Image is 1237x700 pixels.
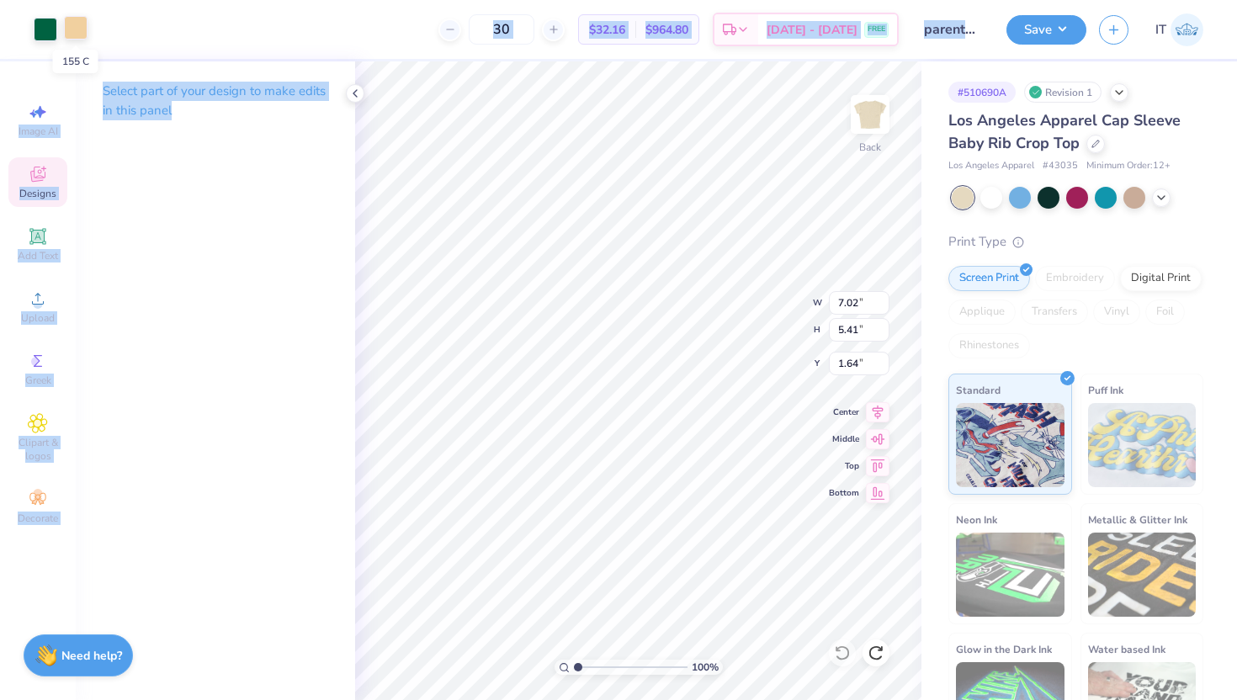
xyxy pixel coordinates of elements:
span: $32.16 [589,21,625,39]
a: IT [1155,13,1203,46]
div: Vinyl [1093,300,1140,325]
img: Puff Ink [1088,403,1197,487]
span: Image AI [19,125,58,138]
span: $964.80 [645,21,688,39]
div: Foil [1145,300,1185,325]
span: Upload [21,311,55,325]
span: Clipart & logos [8,436,67,463]
img: Standard [956,403,1064,487]
span: Glow in the Dark Ink [956,640,1052,658]
span: Standard [956,381,1001,399]
span: Los Angeles Apparel Cap Sleeve Baby Rib Crop Top [948,110,1181,153]
span: Designs [19,187,56,200]
span: Water based Ink [1088,640,1165,658]
div: Back [859,140,881,155]
span: Metallic & Glitter Ink [1088,511,1187,528]
span: Middle [829,433,859,445]
div: Rhinestones [948,333,1030,358]
input: Untitled Design [911,13,994,46]
span: Decorate [18,512,58,525]
div: Applique [948,300,1016,325]
div: 155 C [53,50,98,73]
input: – – [469,14,534,45]
div: Print Type [948,232,1203,252]
span: Bottom [829,487,859,499]
img: Back [853,98,887,131]
span: Add Text [18,249,58,262]
span: Los Angeles Apparel [948,159,1034,173]
div: Digital Print [1120,266,1202,291]
span: Minimum Order: 12 + [1086,159,1171,173]
p: Select part of your design to make edits in this panel [103,82,328,120]
span: [DATE] - [DATE] [767,21,857,39]
img: Neon Ink [956,533,1064,617]
strong: Need help? [61,648,122,664]
span: Greek [25,374,51,387]
span: Puff Ink [1088,381,1123,399]
span: 100 % [692,660,719,675]
img: Metallic & Glitter Ink [1088,533,1197,617]
span: FREE [868,24,885,35]
span: Top [829,460,859,472]
span: IT [1155,20,1166,40]
div: Revision 1 [1024,82,1102,103]
div: Screen Print [948,266,1030,291]
button: Save [1006,15,1086,45]
span: Neon Ink [956,511,997,528]
div: Transfers [1021,300,1088,325]
span: # 43035 [1043,159,1078,173]
span: Center [829,406,859,418]
img: Ishwar Tiwari [1171,13,1203,46]
div: # 510690A [948,82,1016,103]
div: Embroidery [1035,266,1115,291]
